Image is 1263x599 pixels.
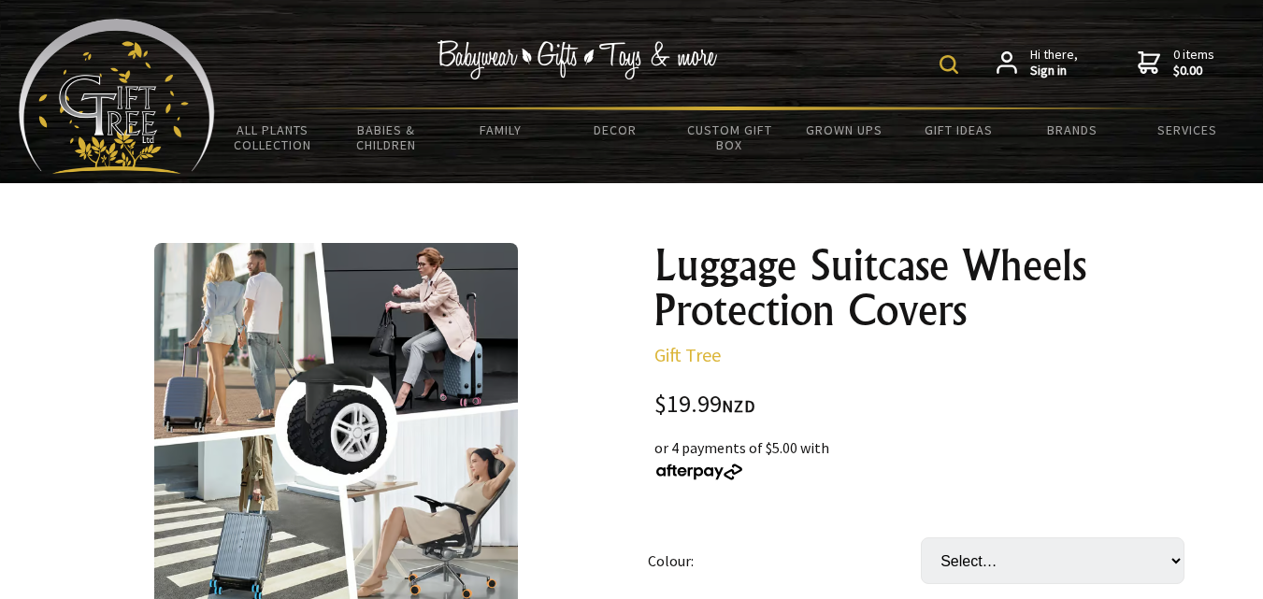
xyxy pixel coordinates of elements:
[722,395,755,417] span: NZD
[1173,63,1214,79] strong: $0.00
[901,110,1015,150] a: Gift Ideas
[654,436,1200,481] div: or 4 payments of $5.00 with
[1015,110,1129,150] a: Brands
[787,110,901,150] a: Grown Ups
[654,343,721,366] a: Gift Tree
[1030,47,1078,79] span: Hi there,
[1138,47,1214,79] a: 0 items$0.00
[997,47,1078,79] a: Hi there,Sign in
[672,110,786,164] a: Custom Gift Box
[444,110,558,150] a: Family
[940,55,958,74] img: product search
[654,243,1200,333] h1: Luggage Suitcase Wheels Protection Covers
[654,464,744,480] img: Afterpay
[215,110,329,164] a: All Plants Collection
[329,110,443,164] a: Babies & Children
[19,19,215,174] img: Babyware - Gifts - Toys and more...
[558,110,672,150] a: Decor
[1130,110,1244,150] a: Services
[438,40,718,79] img: Babywear - Gifts - Toys & more
[654,392,1200,418] div: $19.99
[1030,63,1078,79] strong: Sign in
[1173,46,1214,79] span: 0 items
